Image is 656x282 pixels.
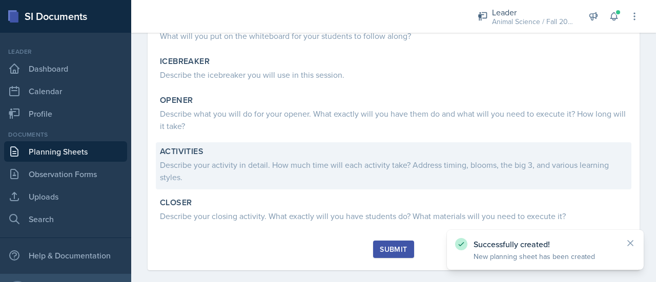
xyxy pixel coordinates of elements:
div: What will you put on the whiteboard for your students to follow along? [160,30,627,42]
a: Search [4,209,127,229]
a: Dashboard [4,58,127,79]
a: Calendar [4,81,127,101]
div: Describe the icebreaker you will use in this session. [160,69,627,81]
p: Successfully created! [474,239,617,249]
label: Closer [160,198,192,208]
div: Animal Science / Fall 2024 [492,16,574,27]
p: New planning sheet has been created [474,251,617,262]
div: Leader [4,47,127,56]
div: Documents [4,130,127,139]
a: Observation Forms [4,164,127,184]
label: Icebreaker [160,56,210,67]
div: Help & Documentation [4,245,127,266]
div: Describe your closing activity. What exactly will you have students do? What materials will you n... [160,210,627,222]
label: Activities [160,146,203,157]
button: Submit [373,241,414,258]
div: Describe your activity in detail. How much time will each activity take? Address timing, blooms, ... [160,159,627,183]
label: Opener [160,95,193,105]
a: Profile [4,103,127,124]
div: Describe what you will do for your opener. What exactly will you have them do and what will you n... [160,107,627,132]
a: Planning Sheets [4,141,127,162]
a: Uploads [4,186,127,207]
div: Leader [492,6,574,18]
div: Submit [380,245,407,253]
